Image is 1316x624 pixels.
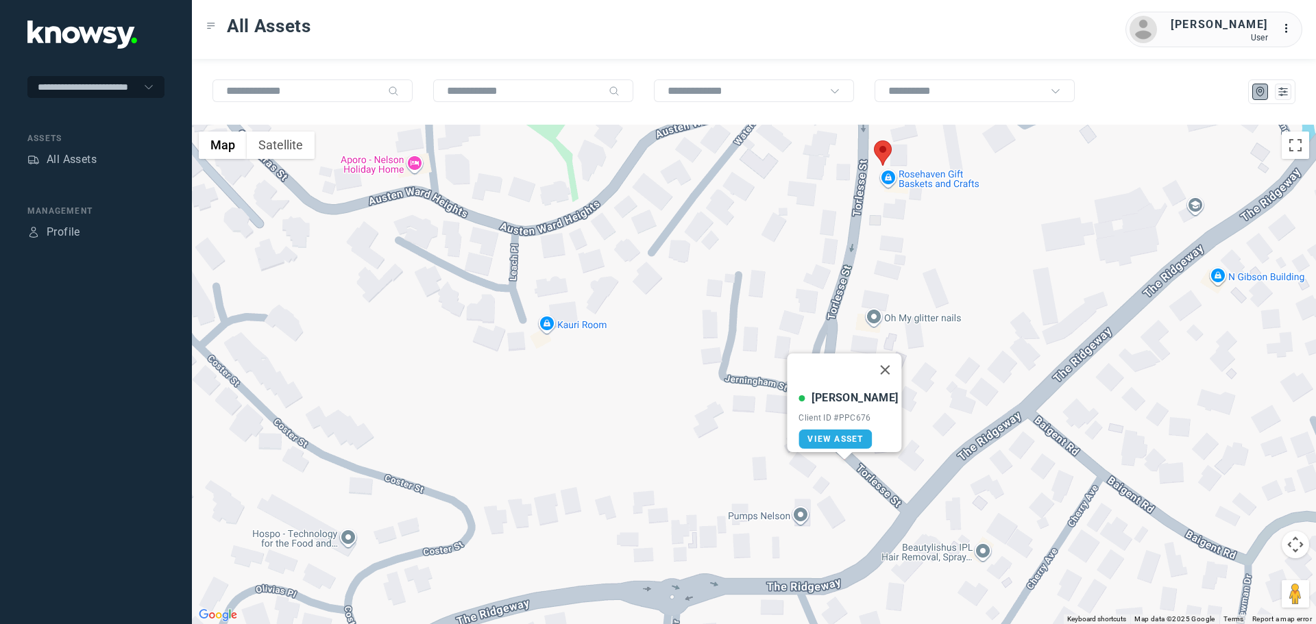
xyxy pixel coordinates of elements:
button: Drag Pegman onto the map to open Street View [1282,580,1309,608]
div: User [1171,33,1268,42]
div: Client ID #PPC676 [799,413,898,423]
div: Search [388,86,399,97]
div: All Assets [47,151,97,168]
span: View Asset [807,434,863,444]
span: All Assets [227,14,311,38]
a: Open this area in Google Maps (opens a new window) [195,606,241,624]
a: AssetsAll Assets [27,151,97,168]
div: [PERSON_NAME] [812,390,898,406]
div: Toggle Menu [206,21,216,31]
div: Assets [27,153,40,166]
div: Profile [47,224,80,240]
div: List [1277,86,1289,98]
button: Toggle fullscreen view [1282,132,1309,159]
div: : [1282,21,1298,37]
div: Search [609,86,620,97]
img: Application Logo [27,21,137,49]
div: Map [1254,86,1267,98]
button: Map camera controls [1282,531,1309,558]
span: Map data ©2025 Google [1134,615,1215,623]
a: ProfileProfile [27,224,80,240]
tspan: ... [1282,23,1296,34]
div: Assets [27,132,164,145]
img: avatar.png [1130,16,1157,43]
div: Management [27,205,164,217]
a: Terms [1223,615,1244,623]
div: : [1282,21,1298,39]
img: Google [195,606,241,624]
a: Report a map error [1252,615,1312,623]
a: View Asset [799,429,872,449]
button: Keyboard shortcuts [1067,614,1126,624]
button: Show street map [199,132,247,159]
div: Profile [27,226,40,238]
div: [PERSON_NAME] [1171,16,1268,33]
button: Close [869,353,902,386]
button: Show satellite imagery [247,132,315,159]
